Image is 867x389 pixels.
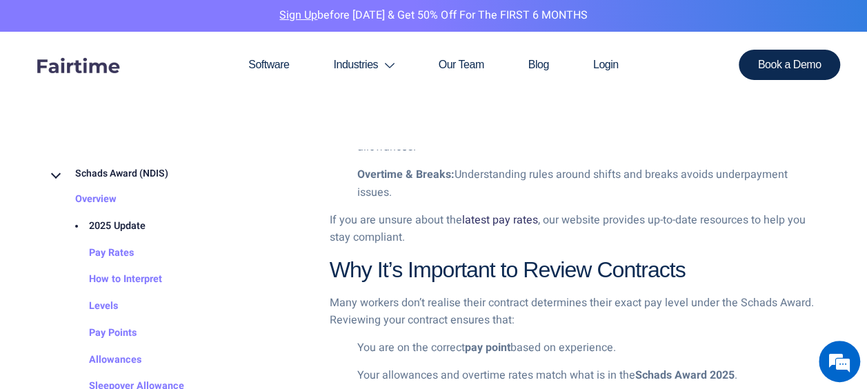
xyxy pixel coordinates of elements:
[417,32,506,98] a: Our Team
[10,7,857,25] p: before [DATE] & Get 50% Off for the FIRST 6 MONTHS
[48,186,117,213] a: Overview
[279,7,317,23] a: Sign Up
[465,339,510,355] strong: pay point
[462,211,538,228] a: latest pay rates
[330,256,820,282] h3: Why It’s Important to Review Contracts
[357,339,820,357] p: You are on the correct based on experience.
[226,32,311,98] a: Software
[357,166,455,182] strong: Overtime & Breaks:
[330,211,820,246] p: If you are unsure about the , our website provides up-to-date resources to help you stay compliant.
[739,50,841,80] a: Book a Demo
[635,366,735,383] strong: Schads Award 2025
[357,166,820,201] p: Understanding rules around shifts and breaks avoids underpayment issues.
[61,292,118,319] a: Levels
[61,319,137,346] a: Pay Points
[61,346,141,373] a: Allowances
[506,32,571,98] a: Blog
[330,294,820,329] p: Many workers don’t realise their contract determines their exact pay level under the Schads Award...
[61,239,134,266] a: Pay Rates
[311,32,416,98] a: Industries
[571,32,641,98] a: Login
[758,59,821,70] span: Book a Demo
[61,266,162,293] a: How to Interpret
[48,160,168,186] a: Schads Award (NDIS)
[357,366,820,384] p: Your allowances and overtime rates match what is in the .
[61,212,146,239] a: 2025 Update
